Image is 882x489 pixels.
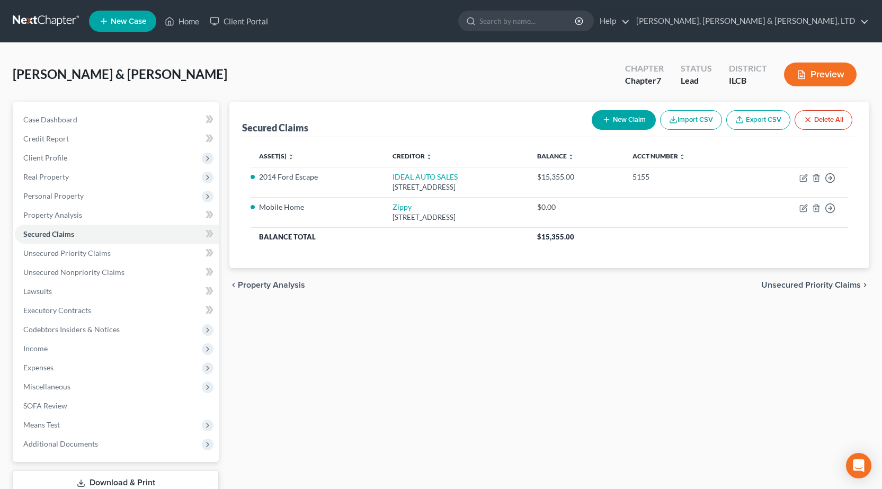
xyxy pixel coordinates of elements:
[15,263,219,282] a: Unsecured Nonpriority Claims
[23,210,82,219] span: Property Analysis
[479,11,576,31] input: Search by name...
[242,121,308,134] div: Secured Claims
[761,281,861,289] span: Unsecured Priority Claims
[229,281,305,289] button: chevron_left Property Analysis
[426,154,432,160] i: unfold_more
[15,110,219,129] a: Case Dashboard
[15,396,219,415] a: SOFA Review
[15,282,219,301] a: Lawsuits
[23,268,124,277] span: Unsecured Nonpriority Claims
[592,110,656,130] button: New Claim
[23,248,111,257] span: Unsecured Priority Claims
[23,287,52,296] span: Lawsuits
[537,233,574,241] span: $15,355.00
[729,75,767,87] div: ILCB
[393,152,432,160] a: Creditor unfold_more
[861,281,869,289] i: chevron_right
[393,172,458,181] a: IDEAL AUTO SALES
[846,453,871,478] div: Open Intercom Messenger
[761,281,869,289] button: Unsecured Priority Claims chevron_right
[15,206,219,225] a: Property Analysis
[784,63,857,86] button: Preview
[632,152,685,160] a: Acct Number unfold_more
[679,154,685,160] i: unfold_more
[631,12,869,31] a: [PERSON_NAME], [PERSON_NAME] & [PERSON_NAME], LTD
[23,115,77,124] span: Case Dashboard
[537,202,616,212] div: $0.00
[726,110,790,130] a: Export CSV
[681,63,712,75] div: Status
[23,401,67,410] span: SOFA Review
[23,363,54,372] span: Expenses
[15,225,219,244] a: Secured Claims
[23,191,84,200] span: Personal Property
[259,172,376,182] li: 2014 Ford Escape
[23,420,60,429] span: Means Test
[251,227,529,246] th: Balance Total
[568,154,574,160] i: unfold_more
[795,110,852,130] button: Delete All
[13,66,227,82] span: [PERSON_NAME] & [PERSON_NAME]
[537,152,574,160] a: Balance unfold_more
[537,172,616,182] div: $15,355.00
[23,172,69,181] span: Real Property
[111,17,146,25] span: New Case
[393,182,520,192] div: [STREET_ADDRESS]
[23,306,91,315] span: Executory Contracts
[23,325,120,334] span: Codebtors Insiders & Notices
[594,12,630,31] a: Help
[259,202,376,212] li: Mobile Home
[393,202,412,211] a: Zippy
[23,439,98,448] span: Additional Documents
[681,75,712,87] div: Lead
[23,344,48,353] span: Income
[625,75,664,87] div: Chapter
[656,75,661,85] span: 7
[23,229,74,238] span: Secured Claims
[23,382,70,391] span: Miscellaneous
[393,212,520,223] div: [STREET_ADDRESS]
[625,63,664,75] div: Chapter
[288,154,294,160] i: unfold_more
[23,153,67,162] span: Client Profile
[238,281,305,289] span: Property Analysis
[259,152,294,160] a: Asset(s) unfold_more
[159,12,204,31] a: Home
[632,172,739,182] div: 5155
[229,281,238,289] i: chevron_left
[23,134,69,143] span: Credit Report
[15,129,219,148] a: Credit Report
[660,110,722,130] button: Import CSV
[729,63,767,75] div: District
[15,301,219,320] a: Executory Contracts
[15,244,219,263] a: Unsecured Priority Claims
[204,12,273,31] a: Client Portal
